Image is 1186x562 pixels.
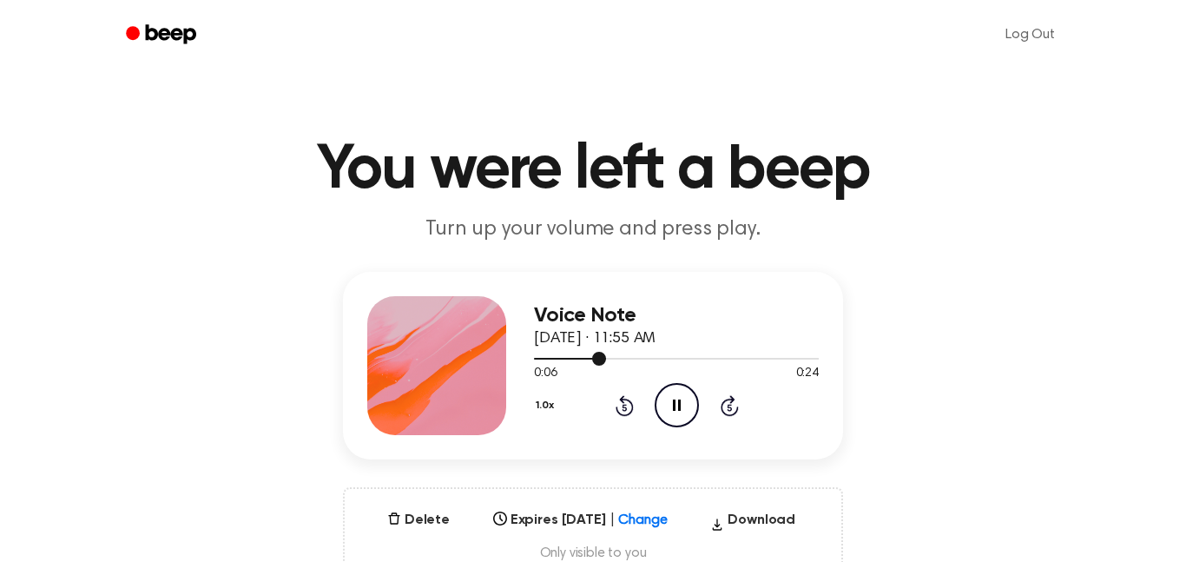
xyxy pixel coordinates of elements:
p: Turn up your volume and press play. [260,215,926,244]
span: [DATE] · 11:55 AM [534,331,656,347]
button: Download [703,510,802,538]
span: 0:24 [796,365,819,383]
button: 1.0x [534,391,560,420]
button: Delete [380,510,457,531]
span: 0:06 [534,365,557,383]
span: Only visible to you [366,545,820,562]
a: Log Out [988,14,1072,56]
h1: You were left a beep [148,139,1038,202]
h3: Voice Note [534,304,819,327]
a: Beep [114,18,212,52]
